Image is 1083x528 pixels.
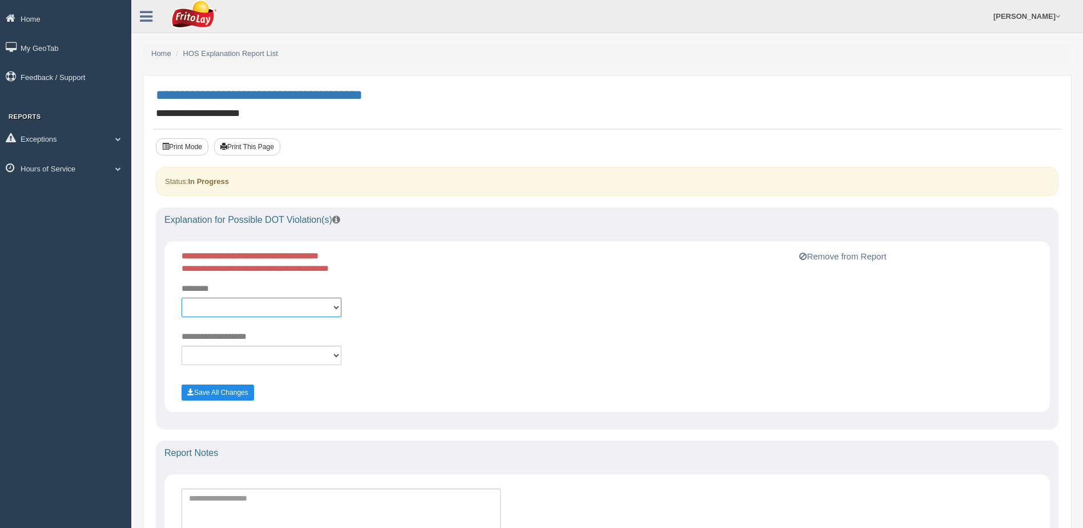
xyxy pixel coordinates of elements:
[214,138,280,155] button: Print This Page
[188,177,229,186] strong: In Progress
[796,250,889,263] button: Remove from Report
[183,49,278,58] a: HOS Explanation Report List
[156,138,208,155] button: Print Mode
[156,441,1058,466] div: Report Notes
[156,207,1058,233] div: Explanation for Possible DOT Violation(s)
[151,49,171,58] a: Home
[182,385,254,401] button: Save
[156,167,1058,196] div: Status:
